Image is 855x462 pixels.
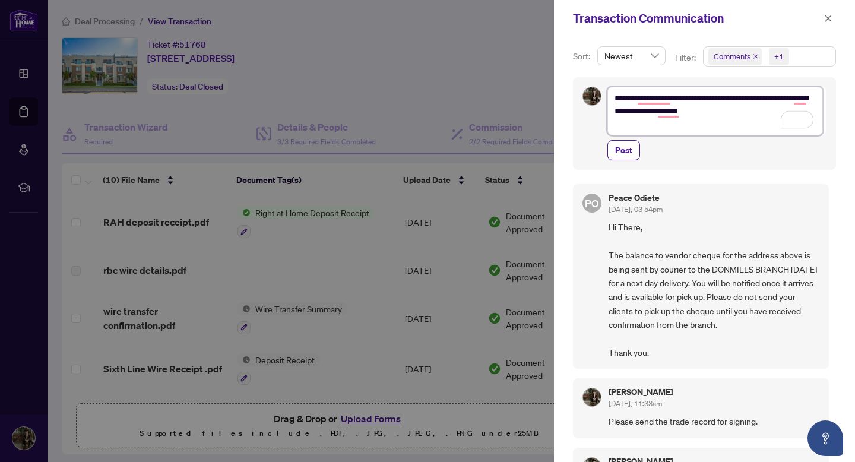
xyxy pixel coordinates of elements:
span: [DATE], 11:33am [609,399,662,408]
textarea: To enrich screen reader interactions, please activate Accessibility in Grammarly extension settings [607,87,823,135]
button: Post [607,140,640,160]
span: Comments [714,50,750,62]
p: Sort: [573,50,593,63]
span: Comments [708,48,762,65]
span: Newest [604,47,658,65]
img: Profile Icon [583,388,601,406]
img: Profile Icon [583,87,601,105]
span: Hi There, The balance to vendor cheque for the address above is being sent by courier to the DONM... [609,220,819,359]
span: Please send the trade record for signing. [609,414,819,428]
span: close [824,14,832,23]
span: [DATE], 03:54pm [609,205,663,214]
div: Transaction Communication [573,10,821,27]
button: Open asap [807,420,843,456]
div: +1 [774,50,784,62]
span: Post [615,141,632,160]
span: close [753,53,759,59]
span: PO [585,195,598,211]
h5: Peace Odiete [609,194,663,202]
h5: [PERSON_NAME] [609,388,673,396]
p: Filter: [675,51,698,64]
